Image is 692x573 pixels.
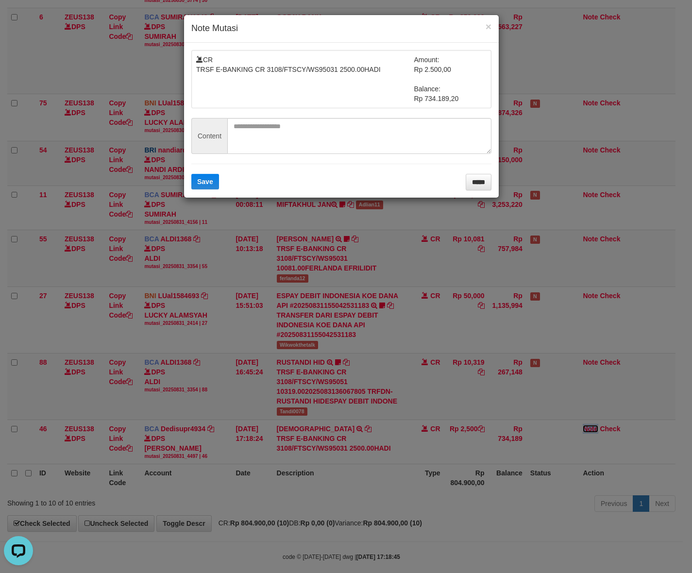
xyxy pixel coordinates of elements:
[191,118,227,154] span: Content
[191,22,491,35] h4: Note Mutasi
[414,55,487,103] td: Amount: Rp 2.500,00 Balance: Rp 734.189,20
[197,178,213,185] span: Save
[486,21,491,32] button: ×
[4,4,33,33] button: Open LiveChat chat widget
[196,55,414,103] td: CR TRSF E-BANKING CR 3108/FTSCY/WS95031 2500.00HADI
[191,174,219,189] button: Save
